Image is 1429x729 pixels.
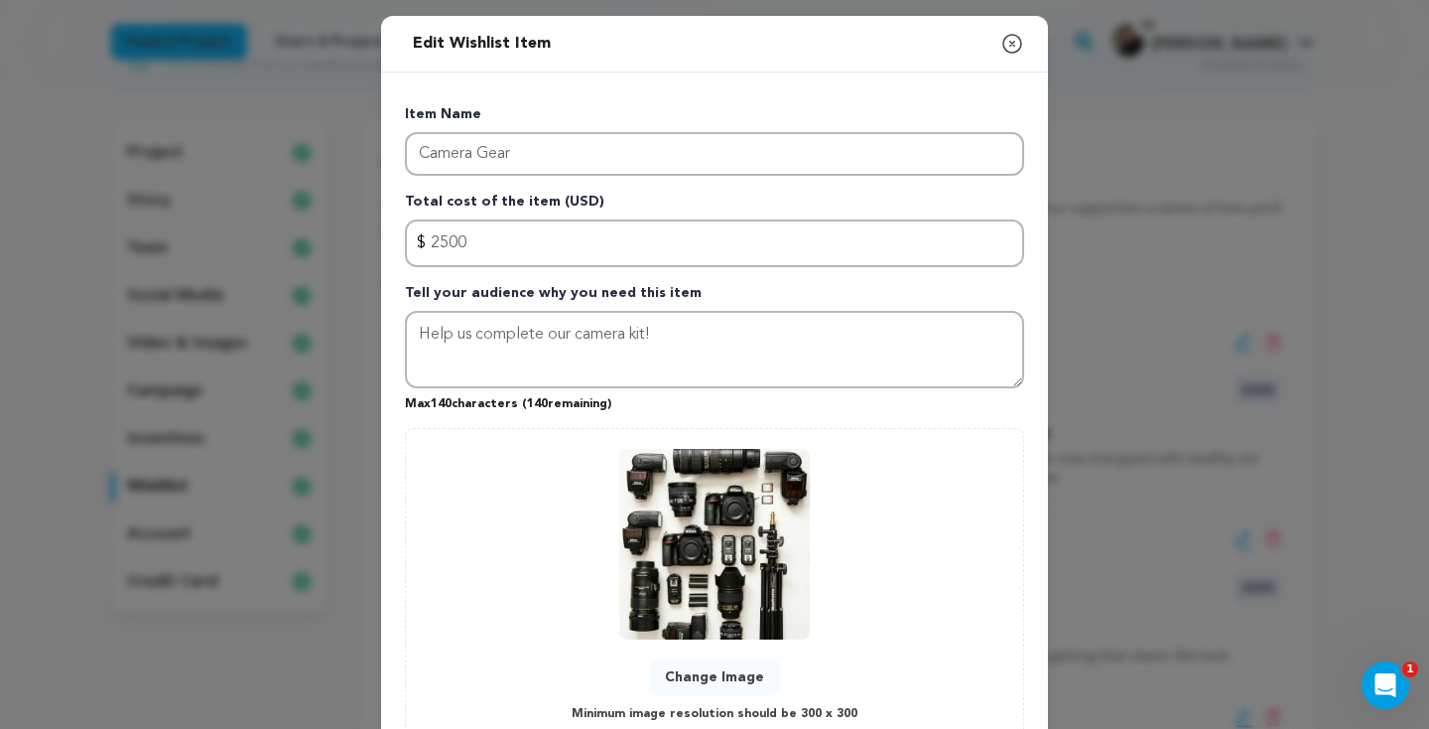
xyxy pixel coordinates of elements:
[1402,661,1418,677] span: 1
[405,219,1024,267] input: Enter total cost of the item
[405,132,1024,176] input: Enter item name
[405,311,1024,388] textarea: Tell your audience why you need this item
[405,192,1024,219] p: Total cost of the item (USD)
[405,104,1024,132] p: Item Name
[405,388,1024,412] p: Max characters ( remaining)
[431,398,452,410] span: 140
[405,283,1024,311] p: Tell your audience why you need this item
[649,659,780,695] button: Change Image
[1362,661,1409,709] iframe: Intercom live chat
[417,231,426,255] span: $
[572,703,857,726] p: Minimum image resolution should be 300 x 300
[527,398,548,410] span: 140
[405,24,559,64] h2: Edit Wishlist Item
